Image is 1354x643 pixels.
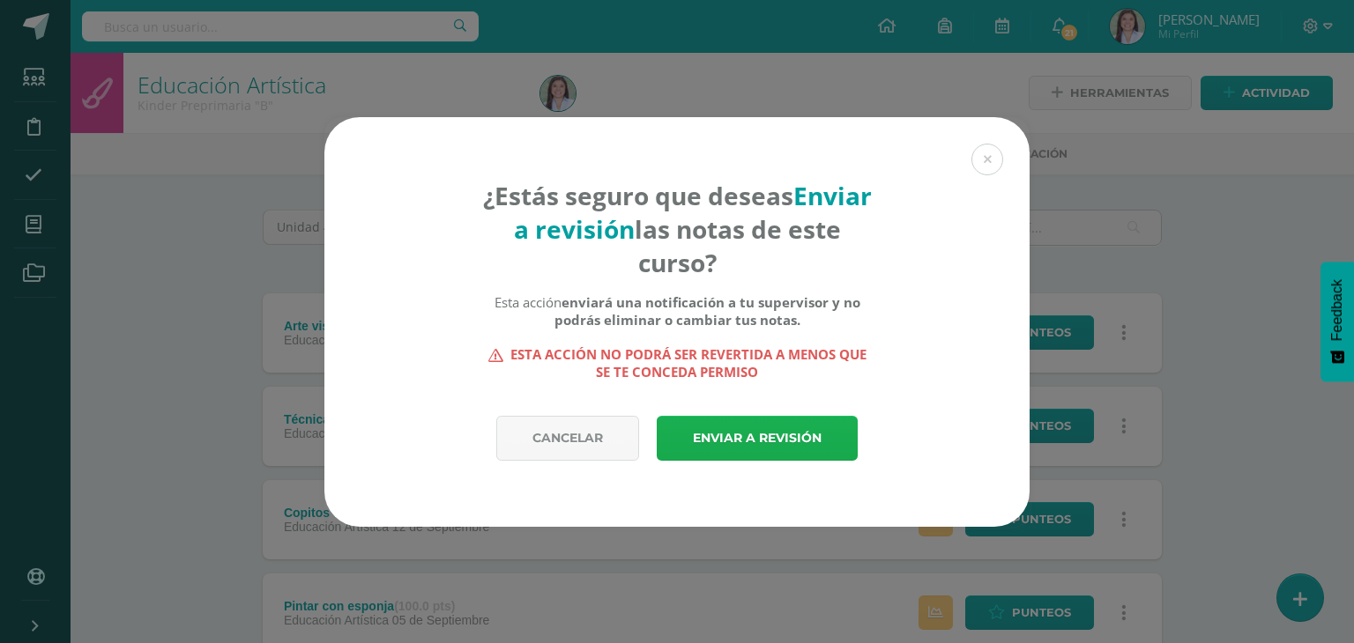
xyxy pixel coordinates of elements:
button: Close (Esc) [971,144,1003,175]
h4: ¿Estás seguro que deseas las notas de este curso? [482,179,873,279]
strong: Esta acción no podrá ser revertida a menos que se te conceda permiso [482,345,873,381]
button: Feedback - Mostrar encuesta [1321,262,1354,381]
b: enviará una notificación a tu supervisor y no podrás eliminar o cambiar tus notas. [554,293,860,329]
span: Feedback [1329,279,1345,341]
a: Cancelar [496,416,639,461]
a: Enviar a revisión [657,416,858,461]
strong: Enviar a revisión [514,179,872,246]
div: Esta acción [482,293,873,329]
